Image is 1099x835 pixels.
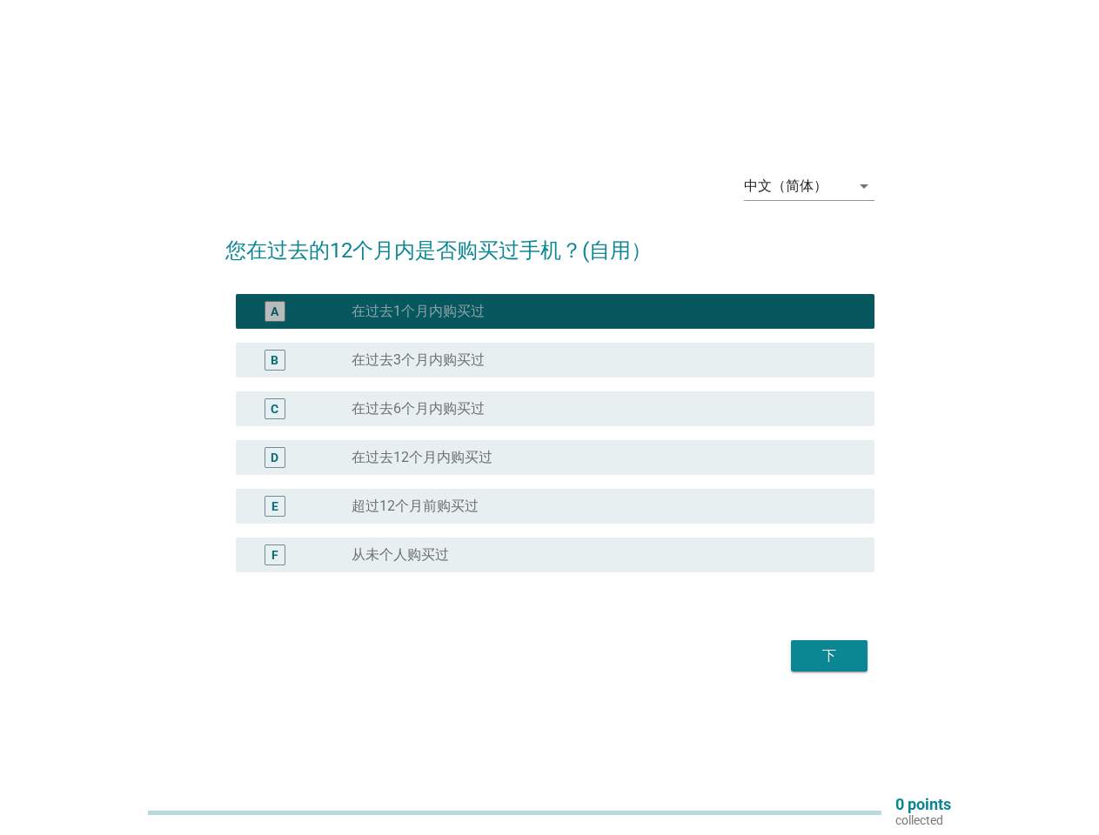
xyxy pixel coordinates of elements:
[225,217,875,266] h2: 您在过去的12个月内是否购买过手机？(自用）
[271,303,278,321] div: A
[271,449,278,467] div: D
[352,351,485,369] label: 在过去3个月内购买过
[895,812,951,828] p: collected
[352,498,479,515] label: 超过12个月前购买过
[271,546,278,564] div: F
[744,178,828,194] div: 中文（简体）
[352,303,485,320] label: 在过去1个月内购买过
[805,645,854,666] div: 下
[352,400,485,417] label: 在过去6个月内购买过
[271,400,278,418] div: C
[791,640,868,671] button: 下
[352,546,449,564] label: 从未个人购买过
[352,449,493,466] label: 在过去12个月内购买过
[895,797,951,812] p: 0 points
[854,176,875,197] i: arrow_drop_down
[271,498,278,516] div: E
[271,351,278,370] div: B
